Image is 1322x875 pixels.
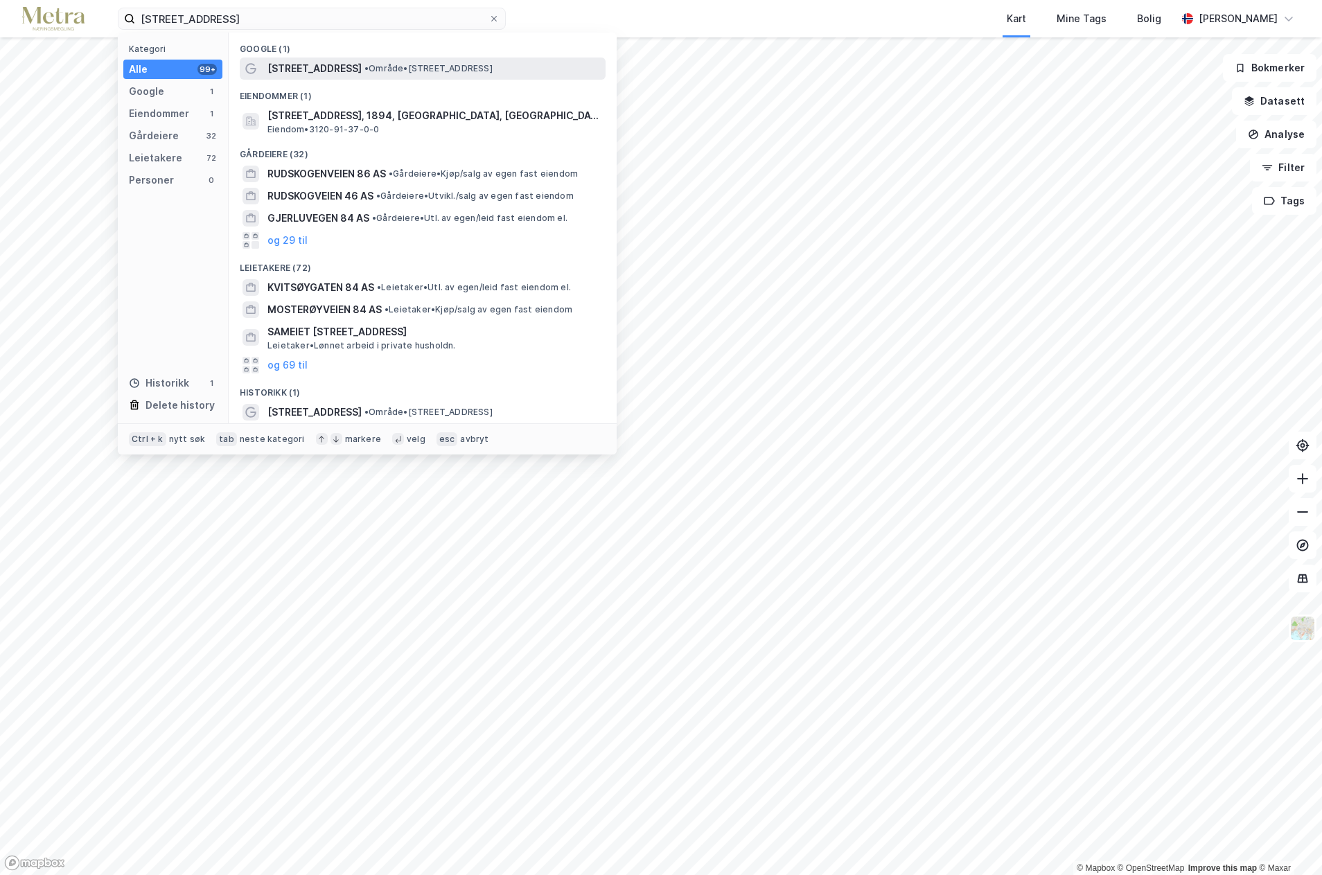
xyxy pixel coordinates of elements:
[385,304,572,315] span: Leietaker • Kjøp/salg av egen fast eiendom
[229,33,617,58] div: Google (1)
[129,61,148,78] div: Alle
[267,60,362,77] span: [STREET_ADDRESS]
[1253,808,1322,875] div: Kontrollprogram for chat
[364,407,369,417] span: •
[1118,863,1185,873] a: OpenStreetMap
[229,80,617,105] div: Eiendommer (1)
[385,304,389,315] span: •
[267,107,600,124] span: [STREET_ADDRESS], 1894, [GEOGRAPHIC_DATA], [GEOGRAPHIC_DATA]
[267,188,373,204] span: RUDSKOGVEIEN 46 AS
[372,213,567,224] span: Gårdeiere • Utl. av egen/leid fast eiendom el.
[267,232,308,249] button: og 29 til
[372,213,376,223] span: •
[437,432,458,446] div: esc
[206,130,217,141] div: 32
[129,83,164,100] div: Google
[364,63,369,73] span: •
[267,340,456,351] span: Leietaker • Lønnet arbeid i private husholdn.
[240,434,305,445] div: neste kategori
[267,301,382,318] span: MOSTERØYVEIEN 84 AS
[376,191,574,202] span: Gårdeiere • Utvikl./salg av egen fast eiendom
[229,251,617,276] div: Leietakere (72)
[1289,615,1316,642] img: Z
[229,138,617,163] div: Gårdeiere (32)
[4,855,65,871] a: Mapbox homepage
[216,432,237,446] div: tab
[389,168,578,179] span: Gårdeiere • Kjøp/salg av egen fast eiendom
[267,124,379,135] span: Eiendom • 3120-91-37-0-0
[1250,154,1316,182] button: Filter
[1077,863,1115,873] a: Mapbox
[229,376,617,401] div: Historikk (1)
[1137,10,1161,27] div: Bolig
[206,86,217,97] div: 1
[267,279,374,296] span: KVITSØYGATEN 84 AS
[460,434,488,445] div: avbryt
[1188,863,1257,873] a: Improve this map
[169,434,206,445] div: nytt søk
[364,407,493,418] span: Område • [STREET_ADDRESS]
[129,127,179,144] div: Gårdeiere
[129,172,174,188] div: Personer
[1252,187,1316,215] button: Tags
[129,150,182,166] div: Leietakere
[267,357,308,373] button: og 69 til
[197,64,217,75] div: 99+
[135,8,488,29] input: Søk på adresse, matrikkel, gårdeiere, leietakere eller personer
[129,105,189,122] div: Eiendommer
[1253,808,1322,875] iframe: Chat Widget
[1057,10,1107,27] div: Mine Tags
[389,168,393,179] span: •
[376,191,380,201] span: •
[407,434,425,445] div: velg
[206,175,217,186] div: 0
[267,166,386,182] span: RUDSKOGENVEIEN 86 AS
[267,404,362,421] span: [STREET_ADDRESS]
[267,324,600,340] span: SAMEIET [STREET_ADDRESS]
[267,210,369,227] span: GJERLUVEGEN 84 AS
[206,152,217,163] div: 72
[377,282,571,293] span: Leietaker • Utl. av egen/leid fast eiendom el.
[1007,10,1026,27] div: Kart
[129,44,222,54] div: Kategori
[1232,87,1316,115] button: Datasett
[129,432,166,446] div: Ctrl + k
[364,63,493,74] span: Område • [STREET_ADDRESS]
[345,434,381,445] div: markere
[1236,121,1316,148] button: Analyse
[1223,54,1316,82] button: Bokmerker
[206,378,217,389] div: 1
[1199,10,1278,27] div: [PERSON_NAME]
[129,375,189,391] div: Historikk
[146,397,215,414] div: Delete history
[377,282,381,292] span: •
[206,108,217,119] div: 1
[22,7,85,31] img: metra-logo.256734c3b2bbffee19d4.png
